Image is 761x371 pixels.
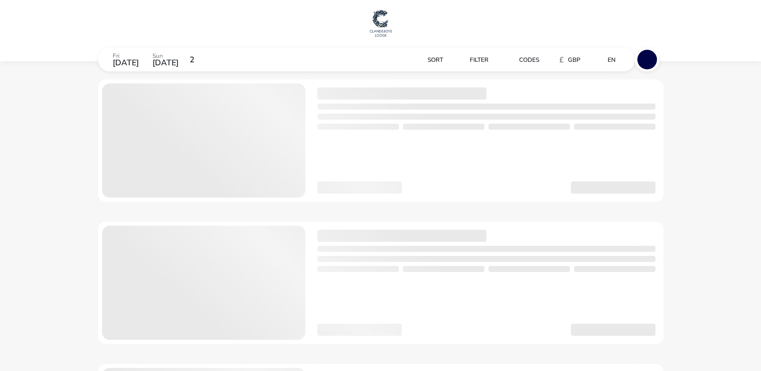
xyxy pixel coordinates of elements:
[547,52,588,67] naf-pibe-menu-bar-item: £GBP
[157,53,184,59] p: Sun
[496,52,547,67] naf-pibe-menu-bar-item: Codes
[563,56,576,64] span: GBP
[368,8,393,40] a: Main Website
[157,57,184,68] span: [DATE]
[555,55,559,65] i: £
[465,56,484,64] span: Filter
[515,56,535,64] span: Codes
[588,52,624,67] button: en
[496,52,543,67] button: Codes
[397,52,442,67] button: Sort
[608,56,616,64] span: en
[588,52,628,67] naf-pibe-menu-bar-item: en
[117,53,143,59] p: Fri
[418,56,434,64] span: Sort
[198,56,203,64] span: 2
[446,52,492,67] button: Filter
[368,8,393,38] img: Main Website
[446,52,496,67] naf-pibe-menu-bar-item: Filter
[547,52,584,67] button: £GBP
[397,52,446,67] naf-pibe-menu-bar-item: Sort
[98,48,249,71] div: Fri[DATE]Sun[DATE]2
[117,57,143,68] span: [DATE]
